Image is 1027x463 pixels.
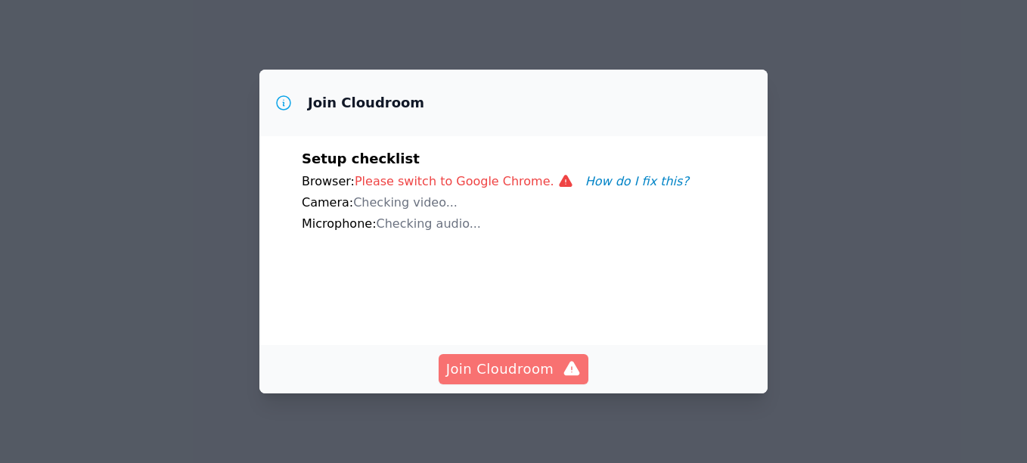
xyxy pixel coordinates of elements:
[377,216,481,231] span: Checking audio...
[355,174,585,188] span: Please switch to Google Chrome.
[446,359,582,380] span: Join Cloudroom
[353,195,458,210] span: Checking video...
[302,216,377,231] span: Microphone:
[302,151,420,166] span: Setup checklist
[302,195,353,210] span: Camera:
[302,174,355,188] span: Browser:
[439,354,589,384] button: Join Cloudroom
[585,172,689,191] button: How do I fix this?
[308,94,424,112] h3: Join Cloudroom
